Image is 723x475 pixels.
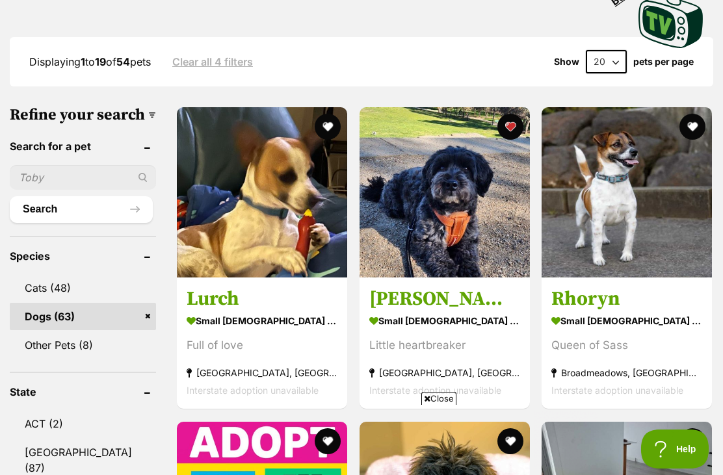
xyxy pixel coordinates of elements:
strong: [GEOGRAPHIC_DATA], [GEOGRAPHIC_DATA] [187,365,337,382]
div: Queen of Sass [551,337,702,355]
strong: small [DEMOGRAPHIC_DATA] Dog [369,312,520,331]
header: Search for a pet [10,140,156,152]
strong: 54 [116,55,130,68]
header: Species [10,250,156,262]
div: Little heartbreaker [369,337,520,355]
span: Show [554,57,579,67]
a: Cats (48) [10,274,156,302]
img: Romeo Valenti - Maltese x Poodle Dog [360,107,530,277]
strong: 1 [81,55,85,68]
a: Lurch small [DEMOGRAPHIC_DATA] Dog Full of love [GEOGRAPHIC_DATA], [GEOGRAPHIC_DATA] Interstate a... [177,277,347,409]
span: Interstate adoption unavailable [369,385,501,396]
a: ACT (2) [10,410,156,437]
h3: Lurch [187,287,337,312]
a: Rhoryn small [DEMOGRAPHIC_DATA] Dog Queen of Sass Broadmeadows, [GEOGRAPHIC_DATA] Interstate adop... [542,277,712,409]
button: favourite [679,428,705,454]
label: pets per page [633,57,694,67]
span: Displaying to of pets [29,55,151,68]
h3: Refine your search [10,106,156,124]
strong: small [DEMOGRAPHIC_DATA] Dog [551,312,702,331]
button: favourite [497,114,523,140]
span: Interstate adoption unavailable [551,385,683,396]
button: favourite [679,114,705,140]
button: favourite [315,114,341,140]
a: Dogs (63) [10,303,156,330]
strong: 19 [95,55,106,68]
a: [PERSON_NAME] small [DEMOGRAPHIC_DATA] Dog Little heartbreaker [GEOGRAPHIC_DATA], [GEOGRAPHIC_DAT... [360,277,530,409]
span: Close [421,392,456,405]
span: Interstate adoption unavailable [187,385,319,396]
input: Toby [10,165,156,190]
a: Clear all 4 filters [172,56,253,68]
img: Lurch - Fox Terrier x Chihuahua Dog [177,107,347,277]
iframe: Advertisement [125,410,598,469]
img: Rhoryn - Fox Terrier Dog [542,107,712,277]
h3: Rhoryn [551,287,702,312]
h3: [PERSON_NAME] [369,287,520,312]
a: Other Pets (8) [10,331,156,359]
strong: Broadmeadows, [GEOGRAPHIC_DATA] [551,365,702,382]
strong: [GEOGRAPHIC_DATA], [GEOGRAPHIC_DATA] [369,365,520,382]
header: State [10,386,156,398]
strong: small [DEMOGRAPHIC_DATA] Dog [187,312,337,331]
button: Search [10,196,153,222]
div: Full of love [187,337,337,355]
iframe: Help Scout Beacon - Open [641,430,710,469]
